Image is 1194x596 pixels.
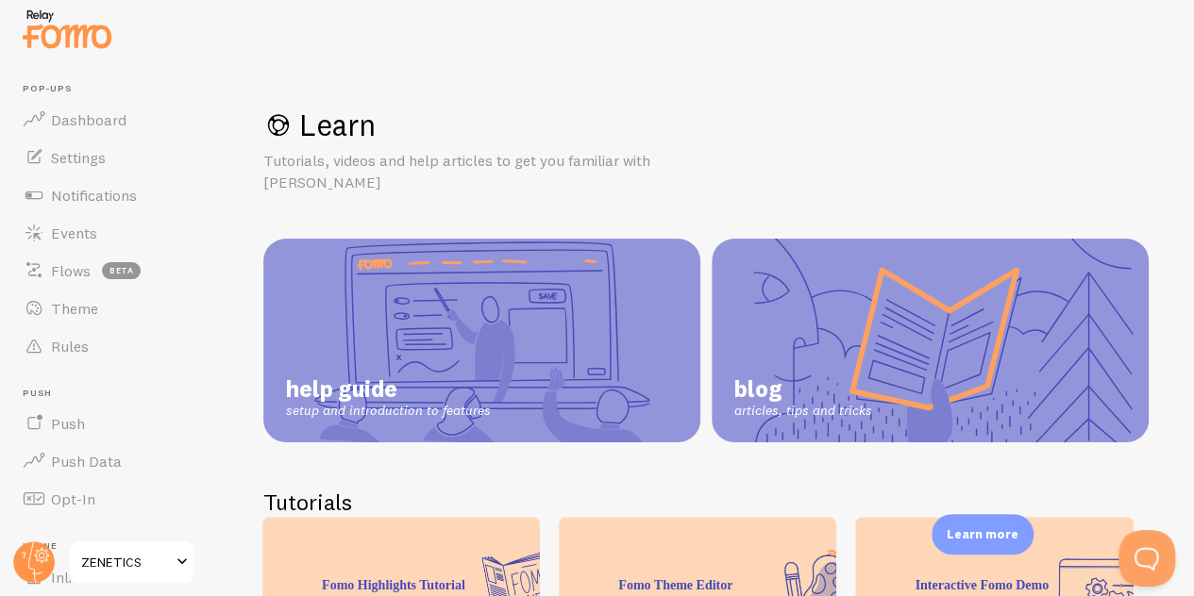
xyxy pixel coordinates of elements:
[11,176,206,214] a: Notifications
[68,539,195,585] a: ZENETICS
[11,327,206,365] a: Rules
[23,388,206,400] span: Push
[11,480,206,518] a: Opt-In
[11,214,206,252] a: Events
[102,262,141,279] span: beta
[51,337,89,356] span: Rules
[81,551,171,573] span: ZENETICS
[286,374,491,403] span: help guide
[51,489,95,508] span: Opt-In
[11,405,206,442] a: Push
[1118,530,1175,587] iframe: Help Scout Beacon - Open
[51,261,91,280] span: Flows
[263,106,1149,144] h1: Learn
[947,525,1018,543] p: Learn more
[11,101,206,139] a: Dashboard
[263,488,1149,517] h2: Tutorials
[286,403,491,420] span: setup and introduction to features
[51,110,126,129] span: Dashboard
[11,442,206,480] a: Push Data
[263,150,716,193] p: Tutorials, videos and help articles to get you familiar with [PERSON_NAME]
[734,403,872,420] span: articles, tips and tricks
[51,148,106,167] span: Settings
[263,239,700,442] a: help guide setup and introduction to features
[51,186,137,205] span: Notifications
[734,374,872,403] span: blog
[51,299,98,318] span: Theme
[20,5,114,53] img: fomo-relay-logo-orange.svg
[712,239,1149,442] a: blog articles, tips and tricks
[11,290,206,327] a: Theme
[11,139,206,176] a: Settings
[51,414,85,433] span: Push
[11,252,206,290] a: Flows beta
[932,514,1034,555] div: Learn more
[51,452,122,471] span: Push Data
[23,83,206,95] span: Pop-ups
[51,223,97,242] span: Events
